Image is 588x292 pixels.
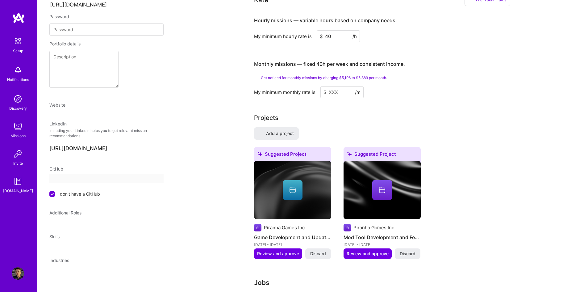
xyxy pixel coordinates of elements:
[12,120,24,133] img: teamwork
[3,188,33,194] div: [DOMAIN_NAME]
[254,127,299,140] button: Add a project
[254,248,302,259] button: Review and approve
[13,160,23,167] div: Invite
[305,248,331,259] button: Discard
[9,105,27,112] div: Discovery
[352,33,357,40] span: /h
[12,148,24,160] img: Invite
[254,113,278,122] div: Projects
[261,75,387,80] span: Get noticed for monthly missions by charging $5,196 to $5,889 per month.
[254,75,258,80] i: Check
[57,191,100,197] span: I don't have a GitHub
[347,251,389,257] span: Review and approve
[254,18,397,23] h4: Hourly missions — variable hours based on company needs.
[49,1,164,8] input: http://...
[49,23,164,36] input: Password
[259,130,294,137] span: Add a project
[344,161,421,219] img: cover
[12,93,24,105] img: discovery
[254,147,331,163] div: Suggested Project
[10,133,26,139] div: Missions
[347,152,352,156] i: icon SuggestedTeams
[317,30,360,42] input: XXX
[49,121,67,126] span: LinkedIn
[254,241,331,248] div: [DATE] - [DATE]
[323,89,327,95] span: $
[49,210,81,215] span: Additional Roles
[310,251,326,257] span: Discard
[12,267,24,280] img: User Avatar
[49,166,63,171] span: GitHub
[254,61,405,67] h4: Monthly missions — fixed 40h per week and consistent income.
[7,76,29,83] div: Notifications
[49,128,164,139] p: Including your LinkedIn helps you to get relevant mission recommendations.
[12,64,24,76] img: bell
[254,233,331,241] h4: Game Development and Update Management
[320,86,364,98] input: XXX
[11,35,24,48] img: setup
[254,224,261,231] img: Company logo
[254,161,331,219] img: cover
[49,258,69,263] span: Industries
[264,224,306,231] div: Piranha Games Inc.
[254,279,510,286] h3: Jobs
[353,224,395,231] div: Piranha Games Inc.
[258,152,262,156] i: icon SuggestedTeams
[400,251,415,257] span: Discard
[355,89,361,95] span: /m
[344,241,421,248] div: [DATE] - [DATE]
[395,248,420,259] button: Discard
[344,147,421,163] div: Suggested Project
[49,13,164,20] div: Password
[320,33,323,40] span: $
[13,48,23,54] div: Setup
[254,113,278,122] div: Add projects you've worked on
[254,33,312,40] div: My minimum hourly rate is
[254,89,315,95] div: My minimum monthly rate is
[344,233,421,241] h4: Mod Tool Development and Feedback Collection
[344,224,351,231] img: Company logo
[49,102,65,108] span: Website
[49,40,164,47] div: Portfolio details
[10,267,26,280] a: User Avatar
[257,251,299,257] span: Review and approve
[12,12,25,23] img: logo
[12,175,24,188] img: guide book
[259,132,264,136] i: icon PlusBlack
[344,248,392,259] button: Review and approve
[49,234,60,239] span: Skills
